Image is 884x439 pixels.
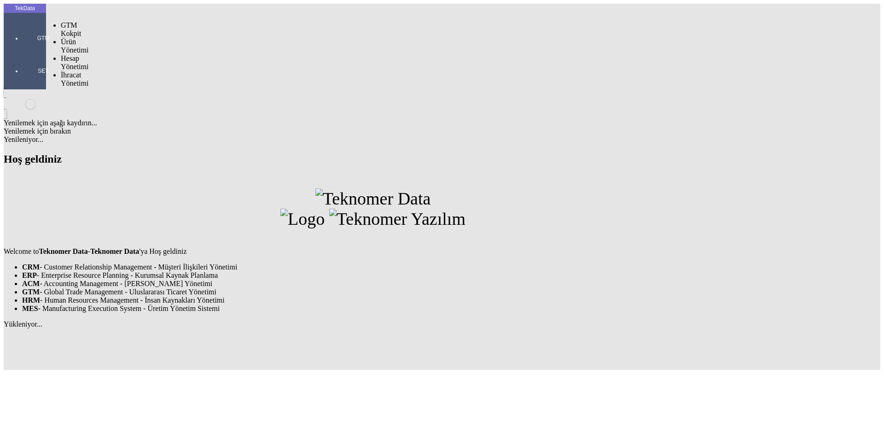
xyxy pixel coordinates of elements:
[315,188,431,209] img: Teknomer Data
[4,119,742,127] div: Yenilemek için aşağı kaydırın...
[29,67,57,75] span: SET
[329,209,465,229] img: Teknomer Yazılım
[22,304,742,313] li: - Manufacturing Execution System - Üretim Yönetim Sistemi
[22,296,40,304] strong: HRM
[4,127,742,135] div: Yenilemek için bırakın
[22,304,38,312] strong: MES
[22,271,742,280] li: - Enterprise Resource Planning - Kurumsal Kaynak Planlama
[4,320,742,328] div: Yükleniyor...
[4,153,742,165] h2: Hoş geldiniz
[22,263,742,271] li: - Customer Relationship Management - Müşteri İlişkileri Yönetimi
[61,21,81,37] span: GTM Kokpit
[61,54,88,70] span: Hesap Yönetimi
[22,263,40,271] strong: CRM
[61,38,88,54] span: Ürün Yönetimi
[22,288,40,296] strong: GTM
[22,288,742,296] li: - Global Trade Management - Uluslararası Ticaret Yönetimi
[61,71,88,87] span: İhracat Yönetimi
[22,280,40,287] strong: ACM
[4,135,742,144] div: Yenileniyor...
[90,247,139,255] strong: Teknomer Data
[39,247,87,255] strong: Teknomer Data
[4,5,46,12] div: TekData
[4,247,742,256] p: Welcome to - 'ya Hoş geldiniz
[22,296,742,304] li: - Human Resources Management - İnsan Kaynakları Yönetimi
[22,271,37,279] strong: ERP
[22,280,742,288] li: - Accounting Management - [PERSON_NAME] Yönetimi
[280,209,325,229] img: Logo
